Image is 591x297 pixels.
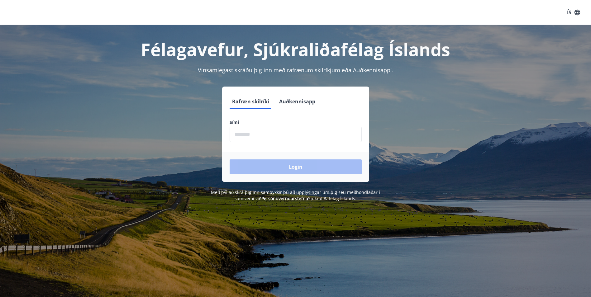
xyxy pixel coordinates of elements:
label: Sími [230,119,362,125]
h1: Félagavefur, Sjúkraliðafélag Íslands [79,37,512,61]
span: Með því að skrá þig inn samþykkir þú að upplýsingar um þig séu meðhöndlaðar í samræmi við Sjúkral... [211,189,380,201]
span: Vinsamlegast skráðu þig inn með rafrænum skilríkjum eða Auðkennisappi. [198,66,393,74]
button: ÍS [564,7,584,18]
a: Persónuverndarstefna [261,196,308,201]
button: Auðkennisapp [277,94,318,109]
button: Rafræn skilríki [230,94,272,109]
